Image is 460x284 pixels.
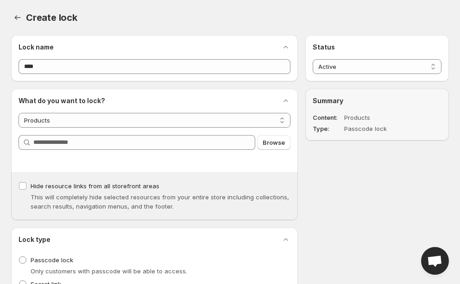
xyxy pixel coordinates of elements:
span: Hide resource links from all storefront areas [31,182,159,190]
h2: Status [313,43,441,52]
h2: Lock type [19,235,50,244]
dd: Products [344,113,415,122]
dt: Content: [313,113,342,122]
span: Only customers with passcode will be able to access. [31,267,187,275]
span: Create lock [26,12,77,23]
h2: What do you want to lock? [19,96,105,105]
span: Browse [263,138,285,147]
span: Passcode lock [31,256,73,264]
h2: Summary [313,96,441,105]
button: Browse [257,135,290,150]
dd: Passcode lock [344,124,415,133]
div: Open chat [421,247,449,275]
span: This will completely hide selected resources from your entire store including collections, search... [31,193,289,210]
dt: Type: [313,124,342,133]
h2: Lock name [19,43,54,52]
